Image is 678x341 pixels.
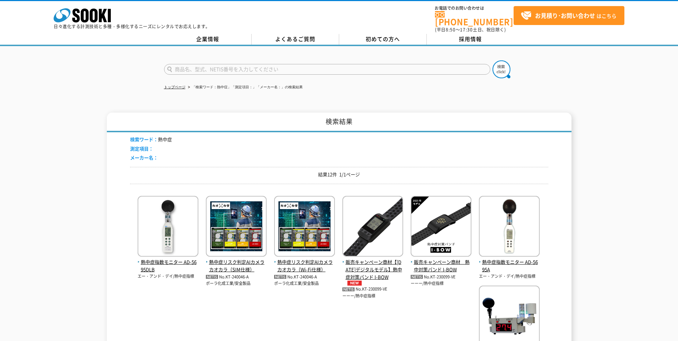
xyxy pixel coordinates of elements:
p: ポーラ化成工業/安全製品 [206,281,267,287]
img: カオカラ（SIM仕様） [206,196,267,258]
span: 販売キャンペーン商材 熱中対策バンド I-BOW [411,258,471,273]
p: 結果12件 1/1ページ [130,171,548,178]
a: よくあるご質問 [252,34,339,45]
p: 日々進化する計測技術と多種・多様化するニーズにレンタルでお応えします。 [54,24,210,29]
p: エー・アンド・デイ/熱中症指標 [479,273,540,280]
a: 熱中症指数モニター AD-5695A [479,251,540,273]
a: 熱中症リスク判定AIカメラ カオカラ（SIM仕様） [206,251,267,273]
img: NEW [346,281,363,286]
span: 熱中症指数モニター AD-5695DLB [138,258,198,273]
a: トップページ [164,85,185,89]
span: お電話でのお問い合わせは [435,6,514,10]
a: 熱中症リスク判定AIカメラ カオカラ（Wi-Fi仕様） [274,251,335,273]
span: 検索ワード： [130,136,158,143]
span: (平日 ～ 土日、祝日除く) [435,26,506,33]
a: 販売キャンペーン商材【[DATE]デジタルモデル】熱中症対策バンド I-BOWNEW [342,251,403,286]
img: I-BOW [342,196,403,258]
strong: お見積り･お問い合わせ [535,11,595,20]
h1: 検索結果 [107,113,571,132]
img: AD-5695A [479,196,540,258]
p: ポーラ化成工業/安全製品 [274,281,335,287]
span: 販売キャンペーン商材【[DATE]デジタルモデル】熱中症対策バンド I-BOW [342,258,403,286]
p: No.KT-240046-A [274,273,335,281]
span: 17:30 [460,26,473,33]
a: 初めての方へ [339,34,427,45]
p: No.KT-230099-VE [342,286,403,293]
span: 熱中症リスク判定AIカメラ カオカラ（Wi-Fi仕様） [274,258,335,273]
span: 熱中症リスク判定AIカメラ カオカラ（SIM仕様） [206,258,267,273]
img: I-BOW [411,196,471,258]
img: AD-5695DLB [138,196,198,258]
a: 販売キャンペーン商材 熱中対策バンド I-BOW [411,251,471,273]
img: カオカラ（Wi-Fi仕様） [274,196,335,258]
a: 企業情報 [164,34,252,45]
p: No.KT-230099-VE [411,273,471,281]
li: 「検索ワード：熱中症」「測定項目：」「メーカー名：」の検索結果 [187,84,303,91]
a: 熱中症指数モニター AD-5695DLB [138,251,198,273]
span: 測定項目： [130,145,153,152]
a: お見積り･お問い合わせはこちら [514,6,624,25]
input: 商品名、型式、NETIS番号を入力してください [164,64,490,75]
p: ーーー/熱中症指標 [411,281,471,287]
span: メーカー名： [130,154,158,161]
li: 熱中症 [130,136,172,143]
p: ーーー/熱中症指標 [342,293,403,299]
span: 8:50 [446,26,456,33]
span: 初めての方へ [366,35,400,43]
img: btn_search.png [493,60,510,78]
a: 採用情報 [427,34,514,45]
a: [PHONE_NUMBER] [435,11,514,26]
p: No.KT-240046-A [206,273,267,281]
span: はこちら [521,10,617,21]
span: 熱中症指数モニター AD-5695A [479,258,540,273]
p: エー・アンド・デイ/熱中症指標 [138,273,198,280]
